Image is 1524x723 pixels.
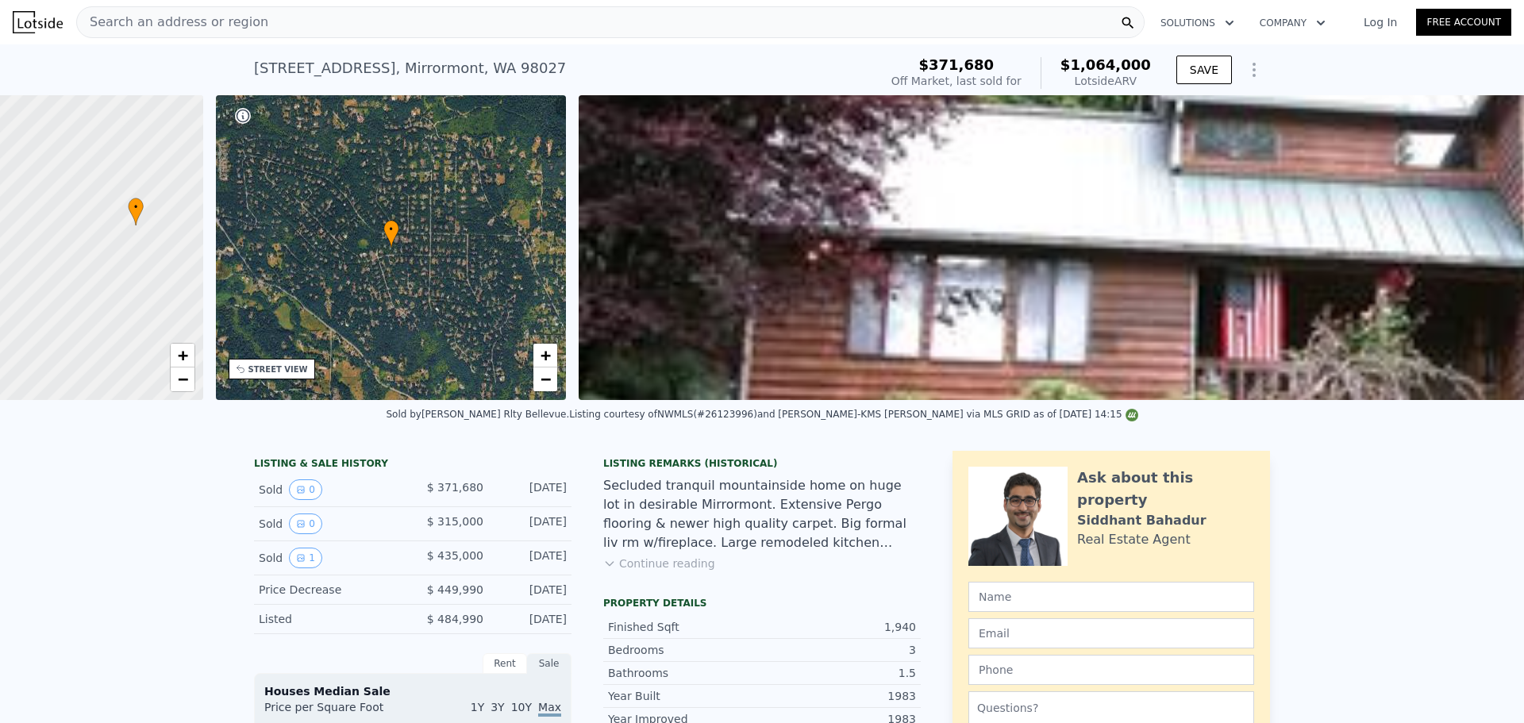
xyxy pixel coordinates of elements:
span: • [383,222,399,237]
a: Log In [1345,14,1416,30]
div: Sold [259,479,400,500]
span: 10Y [511,701,532,713]
span: 3Y [491,701,504,713]
img: NWMLS Logo [1126,409,1138,421]
button: View historical data [289,548,322,568]
button: Company [1247,9,1338,37]
span: $371,680 [919,56,995,73]
div: Price Decrease [259,582,400,598]
div: Listed [259,611,400,627]
span: $ 371,680 [427,481,483,494]
span: − [177,369,187,389]
div: Listing Remarks (Historical) [603,457,921,470]
div: • [383,220,399,248]
div: [DATE] [496,513,567,534]
span: $ 435,000 [427,549,483,562]
div: Secluded tranquil mountainside home on huge lot in desirable Mirrormont. Extensive Pergo flooring... [603,476,921,552]
div: 1,940 [762,619,916,635]
button: View historical data [289,479,322,500]
span: $1,064,000 [1060,56,1151,73]
span: $ 449,990 [427,583,483,596]
div: Siddhant Bahadur [1077,511,1206,530]
input: Name [968,582,1254,612]
a: Zoom in [171,344,194,367]
a: Zoom out [533,367,557,391]
a: Zoom in [533,344,557,367]
div: Ask about this property [1077,467,1254,511]
img: Lotside [13,11,63,33]
input: Phone [968,655,1254,685]
span: Max [538,701,561,717]
a: Zoom out [171,367,194,391]
div: Finished Sqft [608,619,762,635]
span: $ 484,990 [427,613,483,625]
div: • [128,198,144,225]
div: [DATE] [496,611,567,627]
span: Search an address or region [77,13,268,32]
input: Email [968,618,1254,648]
div: Real Estate Agent [1077,530,1191,549]
div: Sale [527,653,571,674]
a: Free Account [1416,9,1511,36]
span: • [128,200,144,214]
div: [DATE] [496,548,567,568]
button: Continue reading [603,556,715,571]
div: Sold [259,548,400,568]
div: Listing courtesy of NWMLS (#26123996) and [PERSON_NAME]-KMS [PERSON_NAME] via MLS GRID as of [DAT... [569,409,1137,420]
div: LISTING & SALE HISTORY [254,457,571,473]
div: Year Built [608,688,762,704]
div: [DATE] [496,479,567,500]
div: Rent [483,653,527,674]
button: Show Options [1238,54,1270,86]
span: − [541,369,551,389]
button: SAVE [1176,56,1232,84]
div: Houses Median Sale [264,683,561,699]
button: View historical data [289,513,322,534]
span: + [177,345,187,365]
div: Lotside ARV [1060,73,1151,89]
div: STREET VIEW [248,363,308,375]
span: 1Y [471,701,484,713]
div: Off Market, last sold for [891,73,1022,89]
div: Bathrooms [608,665,762,681]
div: 1983 [762,688,916,704]
div: Sold by [PERSON_NAME] Rlty Bellevue . [386,409,569,420]
div: 3 [762,642,916,658]
div: 1.5 [762,665,916,681]
span: + [541,345,551,365]
div: Property details [603,597,921,610]
div: [DATE] [496,582,567,598]
div: Bedrooms [608,642,762,658]
span: $ 315,000 [427,515,483,528]
button: Solutions [1148,9,1247,37]
div: [STREET_ADDRESS] , Mirrormont , WA 98027 [254,57,566,79]
div: Sold [259,513,400,534]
